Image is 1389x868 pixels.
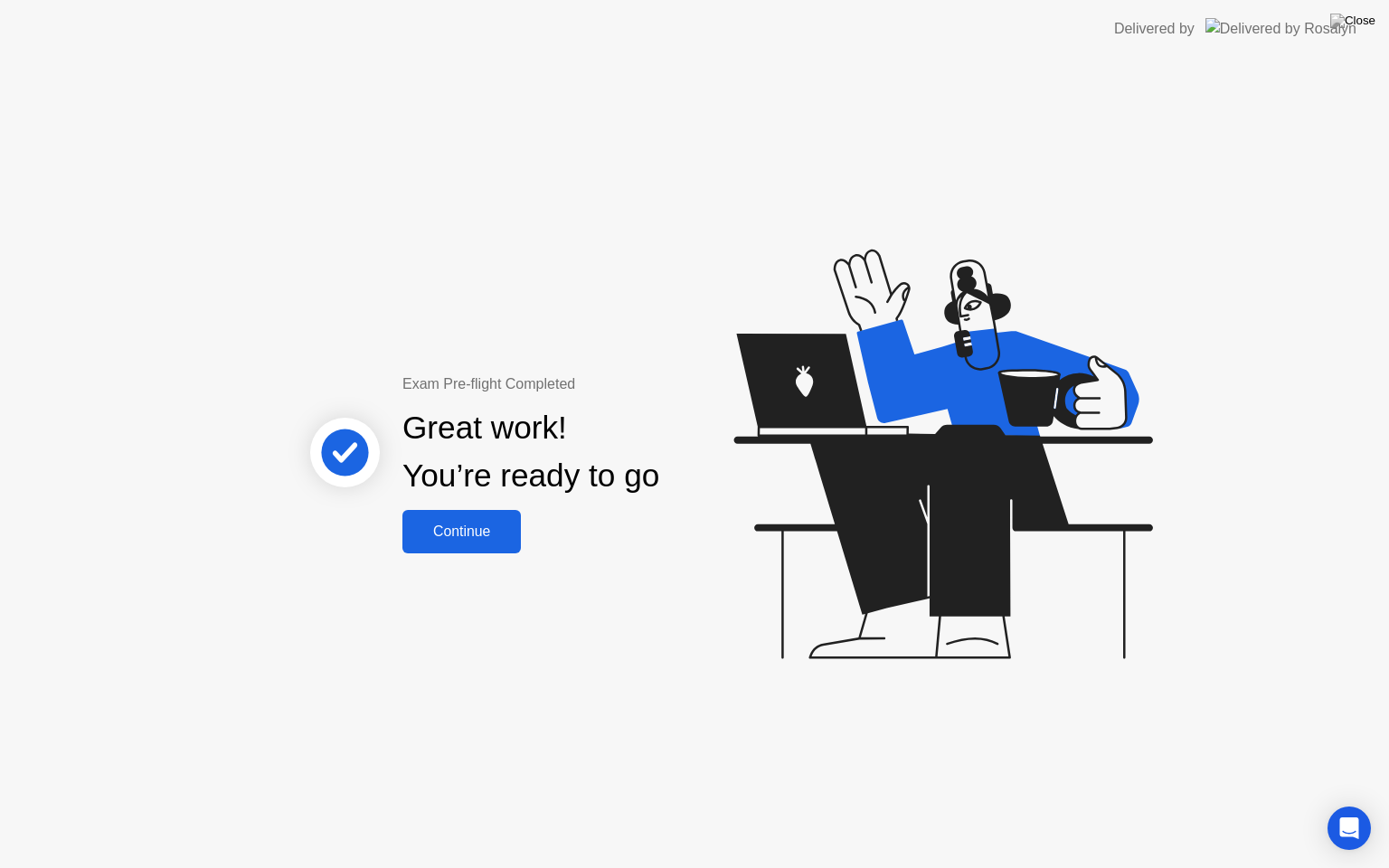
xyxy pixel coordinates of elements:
[1330,14,1375,28] img: Close
[1114,18,1195,40] div: Delivered by
[402,510,521,553] button: Continue
[402,373,776,395] div: Exam Pre-flight Completed
[1205,18,1356,39] img: Delivered by Rosalyn
[1328,807,1371,850] div: Open Intercom Messenger
[408,524,515,540] div: Continue
[402,404,659,500] div: Great work! You’re ready to go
